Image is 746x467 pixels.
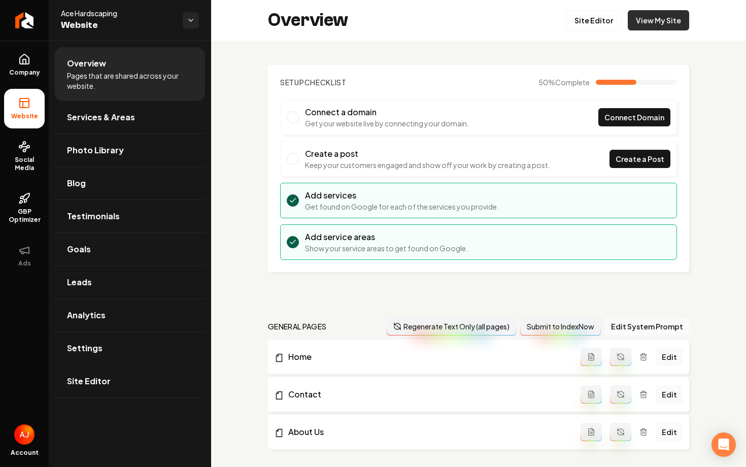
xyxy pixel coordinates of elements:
[14,424,35,445] button: Open user button
[61,18,175,32] span: Website
[305,243,468,253] p: Show your service areas to get found on Google.
[55,101,205,134] a: Services & Areas
[4,236,45,276] button: Ads
[305,189,499,202] h3: Add services
[387,317,516,336] button: Regenerate Text Only (all pages)
[67,57,106,70] span: Overview
[67,375,111,387] span: Site Editor
[4,184,45,232] a: GBP Optimizer
[280,78,304,87] span: Setup
[67,276,92,288] span: Leads
[67,111,135,123] span: Services & Areas
[55,233,205,265] a: Goals
[609,150,670,168] a: Create a Post
[268,321,327,331] h2: general pages
[605,317,689,336] button: Edit System Prompt
[67,177,86,189] span: Blog
[305,160,550,170] p: Keep your customers engaged and show off your work by creating a post.
[268,10,348,30] h2: Overview
[305,106,469,118] h3: Connect a domain
[67,243,91,255] span: Goals
[11,449,39,457] span: Account
[67,144,124,156] span: Photo Library
[555,78,590,87] span: Complete
[67,71,193,91] span: Pages that are shared across your website.
[4,132,45,180] a: Social Media
[305,148,550,160] h3: Create a post
[581,348,602,366] button: Add admin page prompt
[274,388,581,401] a: Contact
[711,432,736,457] div: Open Intercom Messenger
[55,365,205,397] a: Site Editor
[14,259,35,268] span: Ads
[67,342,103,354] span: Settings
[656,348,683,366] a: Edit
[7,112,42,120] span: Website
[581,423,602,441] button: Add admin page prompt
[656,385,683,404] a: Edit
[61,8,175,18] span: Ace Hardscaping
[55,167,205,199] a: Blog
[67,210,120,222] span: Testimonials
[305,202,499,212] p: Get found on Google for each of the services you provide.
[4,208,45,224] span: GBP Optimizer
[538,77,590,87] span: 50 %
[656,423,683,441] a: Edit
[55,332,205,364] a: Settings
[604,112,664,123] span: Connect Domain
[55,266,205,298] a: Leads
[305,231,468,243] h3: Add service areas
[566,10,622,30] a: Site Editor
[628,10,689,30] a: View My Site
[55,299,205,331] a: Analytics
[67,309,106,321] span: Analytics
[4,45,45,85] a: Company
[15,12,34,28] img: Rebolt Logo
[5,69,44,77] span: Company
[581,385,602,404] button: Add admin page prompt
[4,156,45,172] span: Social Media
[55,200,205,232] a: Testimonials
[280,77,347,87] h2: Checklist
[305,118,469,128] p: Get your website live by connecting your domain.
[598,108,670,126] a: Connect Domain
[14,424,35,445] img: Austin Jellison
[55,134,205,166] a: Photo Library
[274,351,581,363] a: Home
[274,426,581,438] a: About Us
[520,317,601,336] button: Submit to IndexNow
[616,154,664,164] span: Create a Post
